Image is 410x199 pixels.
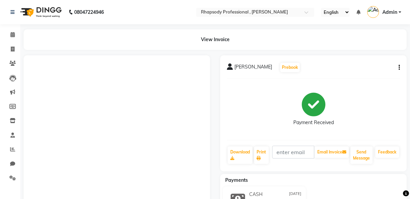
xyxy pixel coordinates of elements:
a: Feedback [375,146,399,158]
span: [PERSON_NAME] [234,63,272,73]
b: 08047224946 [74,3,104,22]
img: Admin [367,6,379,18]
span: Admin [382,9,397,16]
span: [DATE] [289,191,301,198]
a: Download [228,146,253,164]
div: View Invoice [24,29,407,50]
button: Email Invoice [315,146,349,158]
div: Payment Received [293,119,334,126]
button: Prebook [280,63,300,72]
input: enter email [272,146,314,159]
button: Send Message [350,146,373,164]
span: Payments [225,177,248,183]
a: Print [254,146,269,164]
span: CASH [249,191,263,198]
img: logo [17,3,63,22]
